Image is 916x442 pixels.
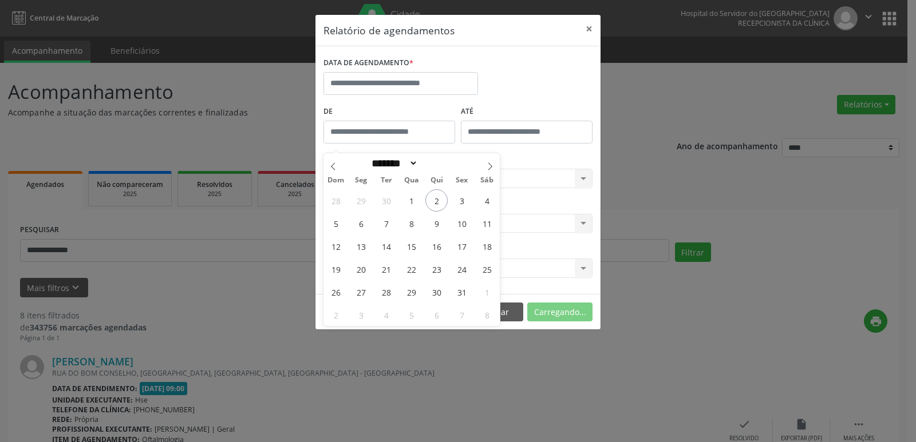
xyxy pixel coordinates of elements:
span: Sex [449,177,475,184]
span: Qua [399,177,424,184]
span: Outubro 25, 2025 [476,258,498,280]
span: Outubro 22, 2025 [400,258,423,280]
span: Novembro 3, 2025 [350,304,372,326]
span: Qui [424,177,449,184]
span: Outubro 3, 2025 [451,189,473,212]
span: Ter [374,177,399,184]
label: ESPECIALIDADE [323,152,377,169]
span: Dom [323,177,349,184]
button: Close [578,15,601,43]
span: Novembro 2, 2025 [325,304,347,326]
span: Outubro 26, 2025 [325,281,347,303]
span: Novembro 7, 2025 [451,304,473,326]
span: Novembro 1, 2025 [476,281,498,303]
span: Outubro 10, 2025 [451,212,473,234]
span: Novembro 5, 2025 [400,304,423,326]
span: Outubro 20, 2025 [350,258,372,280]
span: Novembro 4, 2025 [375,304,397,326]
select: Month [368,157,418,169]
span: Outubro 4, 2025 [476,189,498,212]
span: Outubro 28, 2025 [375,281,397,303]
span: Novembro 6, 2025 [425,304,448,326]
span: Setembro 28, 2025 [325,189,347,212]
span: Outubro 31, 2025 [451,281,473,303]
span: Seg [349,177,374,184]
span: Outubro 13, 2025 [350,235,372,257]
span: Outubro 17, 2025 [451,235,473,257]
span: Outubro 11, 2025 [476,212,498,234]
h5: Relatório de agendamentos [323,23,455,38]
span: Outubro 24, 2025 [451,258,473,280]
button: Carregando... [527,302,593,322]
span: Outubro 16, 2025 [425,235,448,257]
label: De [323,103,455,121]
span: Outubro 18, 2025 [476,235,498,257]
span: Outubro 14, 2025 [375,235,397,257]
span: Outubro 29, 2025 [400,281,423,303]
input: Year [418,157,456,169]
span: Outubro 30, 2025 [425,281,448,303]
span: Novembro 8, 2025 [476,304,498,326]
span: Outubro 27, 2025 [350,281,372,303]
span: Outubro 5, 2025 [325,212,347,234]
span: Outubro 21, 2025 [375,258,397,280]
span: Outubro 8, 2025 [400,212,423,234]
span: Outubro 6, 2025 [350,212,372,234]
span: Outubro 12, 2025 [325,235,347,257]
span: Outubro 19, 2025 [325,258,347,280]
span: Sáb [475,177,500,184]
span: Setembro 30, 2025 [375,189,397,212]
span: Outubro 9, 2025 [425,212,448,234]
span: Outubro 1, 2025 [400,189,423,212]
span: Outubro 23, 2025 [425,258,448,280]
label: ATÉ [461,103,593,121]
span: Outubro 7, 2025 [375,212,397,234]
label: DATA DE AGENDAMENTO [323,54,413,72]
span: Outubro 15, 2025 [400,235,423,257]
span: Setembro 29, 2025 [350,189,372,212]
span: Outubro 2, 2025 [425,189,448,212]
